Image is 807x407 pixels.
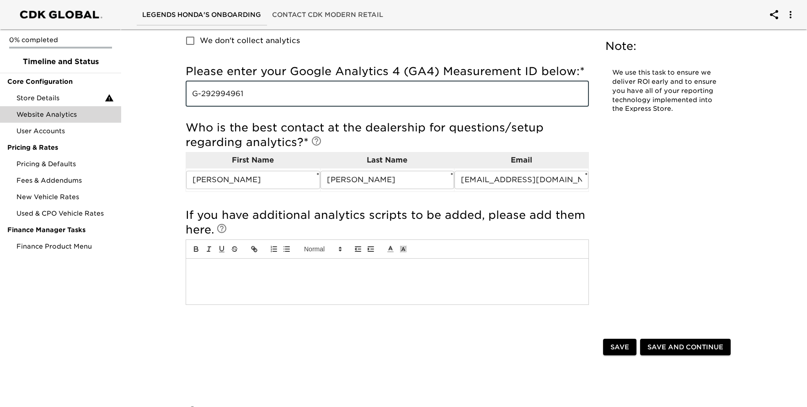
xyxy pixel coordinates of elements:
[200,35,300,46] span: We don't collect analytics
[647,342,723,353] span: Save and Continue
[16,110,114,119] span: Website Analytics
[763,4,785,26] button: account of current user
[16,93,105,103] span: Store Details
[272,9,383,21] span: Contact CDK Modern Retail
[186,155,320,166] p: First Name
[7,56,114,67] span: Timeline and Status
[186,120,589,150] h5: Who is the best contact at the dealership for questions/setup regarding analytics?
[16,159,114,168] span: Pricing & Defaults
[186,208,589,237] h5: If you have additional analytics scripts to be added, please add them here.
[186,81,589,107] input: Example: G-1234567890
[142,9,261,21] span: Legends Honda's Onboarding
[603,339,636,356] button: Save
[612,68,722,114] p: We use this task to ensure we deliver ROI early and to ensure you have all of your reporting tech...
[7,143,114,152] span: Pricing & Rates
[9,35,112,44] p: 0% completed
[780,4,802,26] button: account of current user
[16,176,114,185] span: Fees & Addendums
[640,339,731,356] button: Save and Continue
[610,342,629,353] span: Save
[186,64,589,79] h5: Please enter your Google Analytics 4 (GA4) Measurement ID below:
[321,155,454,166] p: Last Name
[7,77,114,86] span: Core Configuration
[16,126,114,136] span: User Accounts
[454,155,588,166] p: Email
[7,225,114,234] span: Finance Manager Tasks
[16,192,114,201] span: New Vehicle Rates
[605,39,729,54] h5: Note:
[16,209,114,218] span: Used & CPO Vehicle Rates
[16,242,114,251] span: Finance Product Menu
